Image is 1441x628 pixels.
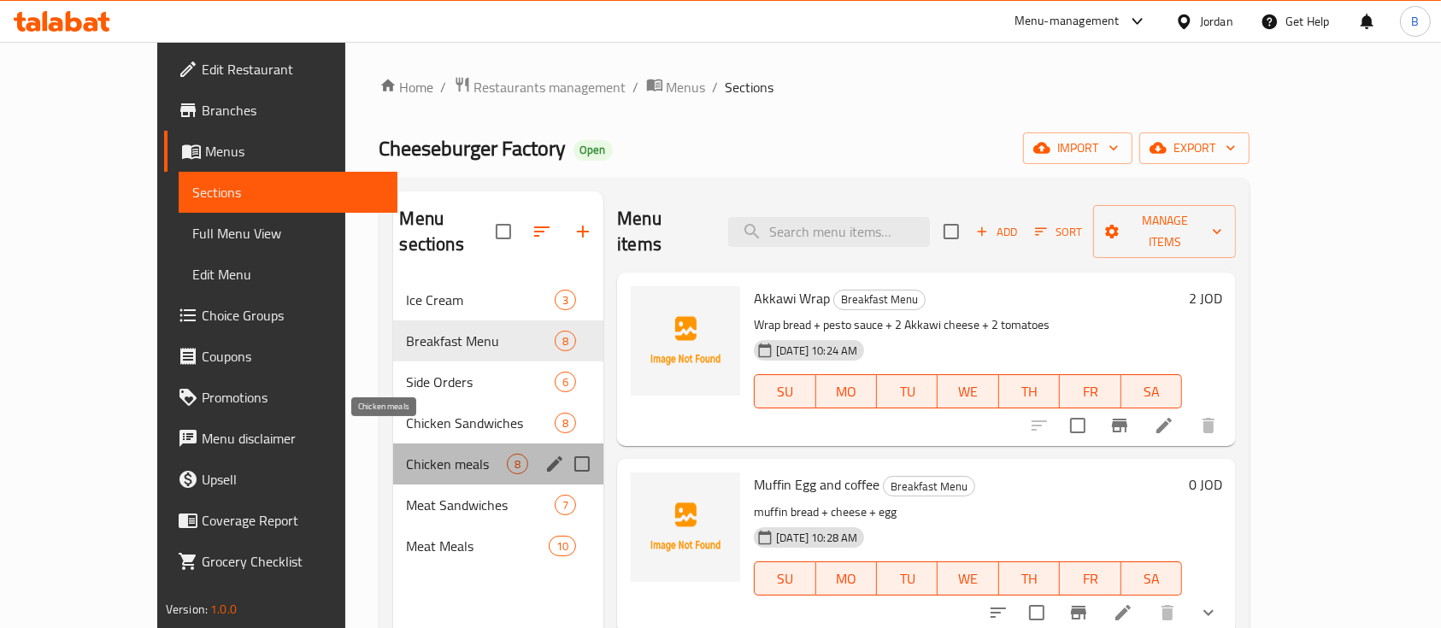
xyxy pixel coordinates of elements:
[202,305,385,326] span: Choice Groups
[769,530,864,546] span: [DATE] 10:28 AM
[1154,415,1174,436] a: Edit menu item
[164,295,398,336] a: Choice Groups
[202,551,385,572] span: Grocery Checklist
[1189,472,1222,496] h6: 0 JOD
[1411,12,1419,31] span: B
[754,502,1182,523] p: muffin bread + cheese + egg
[1188,405,1229,446] button: delete
[164,49,398,90] a: Edit Restaurant
[393,402,604,443] div: Chicken Sandwiches8
[210,598,237,620] span: 1.0.0
[762,379,809,404] span: SU
[1099,405,1140,446] button: Branch-specific-item
[507,454,528,474] div: items
[877,374,938,408] button: TU
[379,77,434,97] a: Home
[407,454,508,474] span: Chicken meals
[884,566,931,591] span: TU
[556,497,575,514] span: 7
[1067,379,1114,404] span: FR
[407,413,556,433] span: Chicken Sandwiches
[769,343,864,359] span: [DATE] 10:24 AM
[1035,222,1082,242] span: Sort
[1139,132,1250,164] button: export
[556,333,575,349] span: 8
[1128,566,1175,591] span: SA
[1060,374,1120,408] button: FR
[754,561,815,596] button: SU
[1153,138,1236,159] span: export
[393,273,604,573] nav: Menu sections
[179,213,398,254] a: Full Menu View
[202,59,385,79] span: Edit Restaurant
[407,331,556,351] span: Breakfast Menu
[1093,205,1236,258] button: Manage items
[205,141,385,161] span: Menus
[944,379,991,404] span: WE
[556,415,575,431] span: 8
[164,500,398,541] a: Coverage Report
[631,472,740,582] img: Muffin Egg and coffee
[485,214,521,249] span: Select all sections
[202,510,385,531] span: Coverage Report
[550,538,575,555] span: 10
[884,379,931,404] span: TU
[754,285,830,311] span: Akkawi Wrap
[407,495,556,515] div: Meat Sandwiches
[938,374,998,408] button: WE
[441,77,447,97] li: /
[969,219,1024,245] span: Add item
[379,129,567,167] span: Cheeseburger Factory
[164,131,398,172] a: Menus
[1121,374,1182,408] button: SA
[164,418,398,459] a: Menu disclaimer
[556,374,575,390] span: 6
[166,598,208,620] span: Version:
[202,346,385,367] span: Coupons
[999,561,1060,596] button: TH
[633,77,639,97] li: /
[202,387,385,408] span: Promotions
[1067,566,1114,591] span: FR
[617,206,708,257] h2: Menu items
[393,320,604,361] div: Breakfast Menu8
[1107,210,1222,253] span: Manage items
[1037,138,1119,159] span: import
[816,374,877,408] button: MO
[164,336,398,377] a: Coupons
[933,214,969,249] span: Select section
[1121,561,1182,596] button: SA
[454,76,626,98] a: Restaurants management
[573,143,613,157] span: Open
[762,566,809,591] span: SU
[179,172,398,213] a: Sections
[823,566,870,591] span: MO
[1006,379,1053,404] span: TH
[549,536,576,556] div: items
[754,314,1182,336] p: Wrap bread + pesto sauce + 2 Akkawi cheese + 2 tomatoes
[393,525,604,566] div: Meat Meals10
[508,456,527,472] span: 8
[1006,566,1053,591] span: TH
[833,290,926,310] div: Breakfast Menu
[393,443,604,484] div: Chicken meals8edit
[1023,132,1132,164] button: import
[1198,602,1219,623] svg: Show Choices
[192,182,385,202] span: Sections
[192,223,385,244] span: Full Menu View
[407,372,556,392] span: Side Orders
[877,561,938,596] button: TU
[969,219,1024,245] button: Add
[474,77,626,97] span: Restaurants management
[1031,219,1086,245] button: Sort
[164,377,398,418] a: Promotions
[883,476,975,496] div: Breakfast Menu
[713,77,719,97] li: /
[555,372,576,392] div: items
[884,477,974,496] span: Breakfast Menu
[164,459,398,500] a: Upsell
[202,469,385,490] span: Upsell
